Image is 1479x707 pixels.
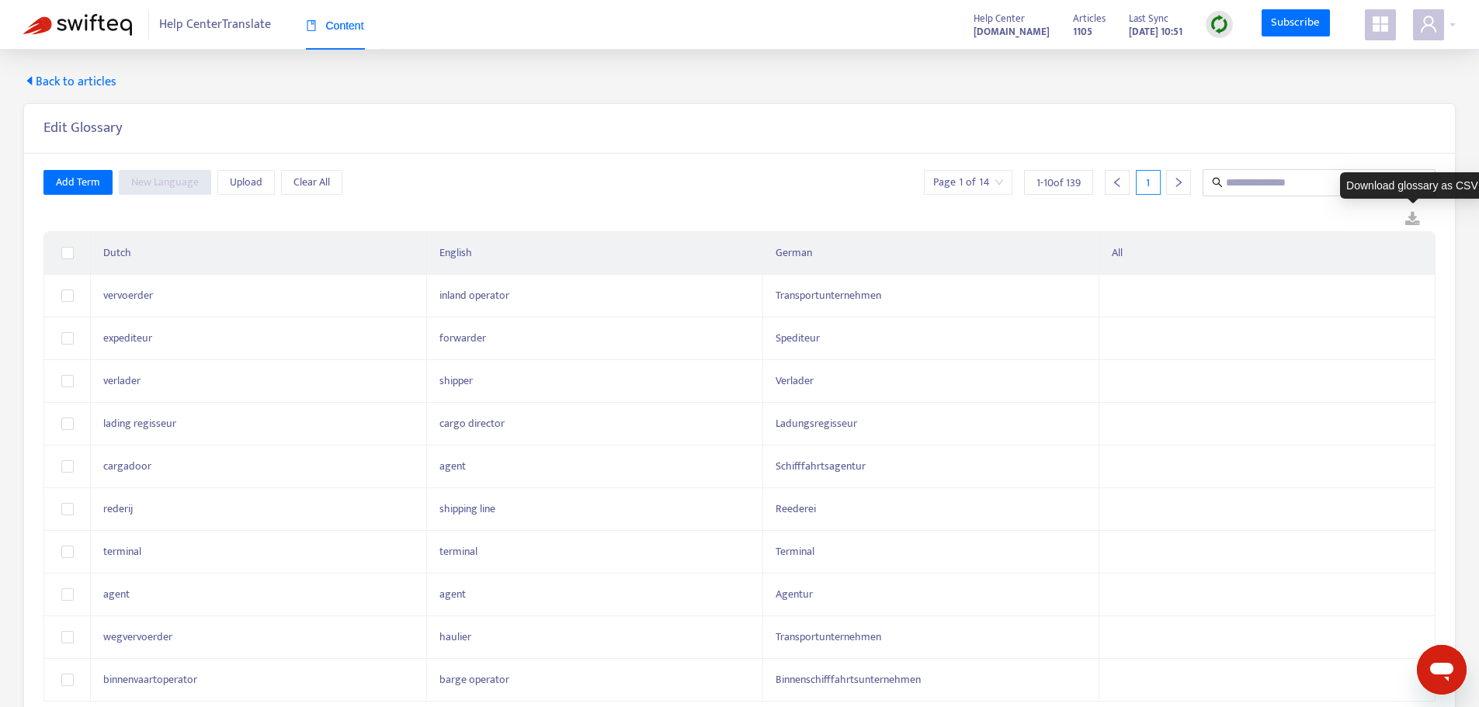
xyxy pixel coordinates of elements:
span: Help Center Translate [159,10,271,40]
span: Agentur [776,585,813,603]
span: left [1112,177,1123,188]
span: vervoerder [103,286,153,304]
span: 1 - 10 of 139 [1036,175,1081,191]
a: [DOMAIN_NAME] [974,23,1050,40]
span: terminal [103,542,141,560]
span: Terminal [776,542,814,560]
th: English [427,232,763,275]
span: Help Center [974,10,1025,27]
span: Binnenschifffahrtsunternehmen [776,671,921,688]
span: Content [306,19,364,32]
span: Ladungsregisseur [776,414,857,432]
span: shipper [439,372,473,390]
span: Reederei [776,500,816,518]
th: German [763,232,1099,275]
span: forwarder [439,329,486,347]
span: expediteur [103,329,152,347]
span: Upload [230,174,262,191]
span: binnenvaartoperator [103,671,197,688]
iframe: Button to launch messaging window, conversation in progress [1417,645,1467,695]
span: barge operator [439,671,509,688]
span: agent [103,585,130,603]
strong: [DATE] 10:51 [1129,23,1182,40]
span: Verlader [776,372,814,390]
span: appstore [1371,15,1390,33]
span: cargadoor [103,457,151,475]
button: Upload [217,170,275,195]
span: Add Term [56,174,100,191]
button: Add Term [43,170,113,195]
span: verlader [103,372,141,390]
a: Subscribe [1262,9,1330,37]
span: Clear All [293,174,330,191]
strong: 1105 [1073,23,1092,40]
span: rederij [103,500,133,518]
div: 1 [1136,170,1161,195]
span: terminal [439,542,477,560]
span: Spediteur [776,329,820,347]
span: book [306,20,317,31]
th: All [1099,232,1436,275]
th: Dutch [91,232,427,275]
span: Schifffahrtsagentur [776,457,866,475]
span: haulier [439,628,471,646]
h5: Edit Glossary [43,120,123,137]
span: agent [439,457,466,475]
span: caret-left [23,75,36,87]
span: shipping line [439,500,495,518]
span: Articles [1073,10,1106,27]
span: user [1419,15,1438,33]
span: Back to articles [23,73,116,92]
button: Clear All [281,170,342,195]
span: search [1212,177,1223,188]
button: New Language [119,170,211,195]
span: agent [439,585,466,603]
span: inland operator [439,286,509,304]
img: Swifteq [23,14,132,36]
span: Transportunternehmen [776,286,881,304]
span: right [1173,177,1184,188]
span: wegvervoerder [103,628,172,646]
img: sync.dc5367851b00ba804db3.png [1210,15,1229,34]
span: cargo director [439,414,505,432]
span: Last Sync [1129,10,1168,27]
span: lading regisseur [103,414,176,432]
span: Transportunternehmen [776,628,881,646]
